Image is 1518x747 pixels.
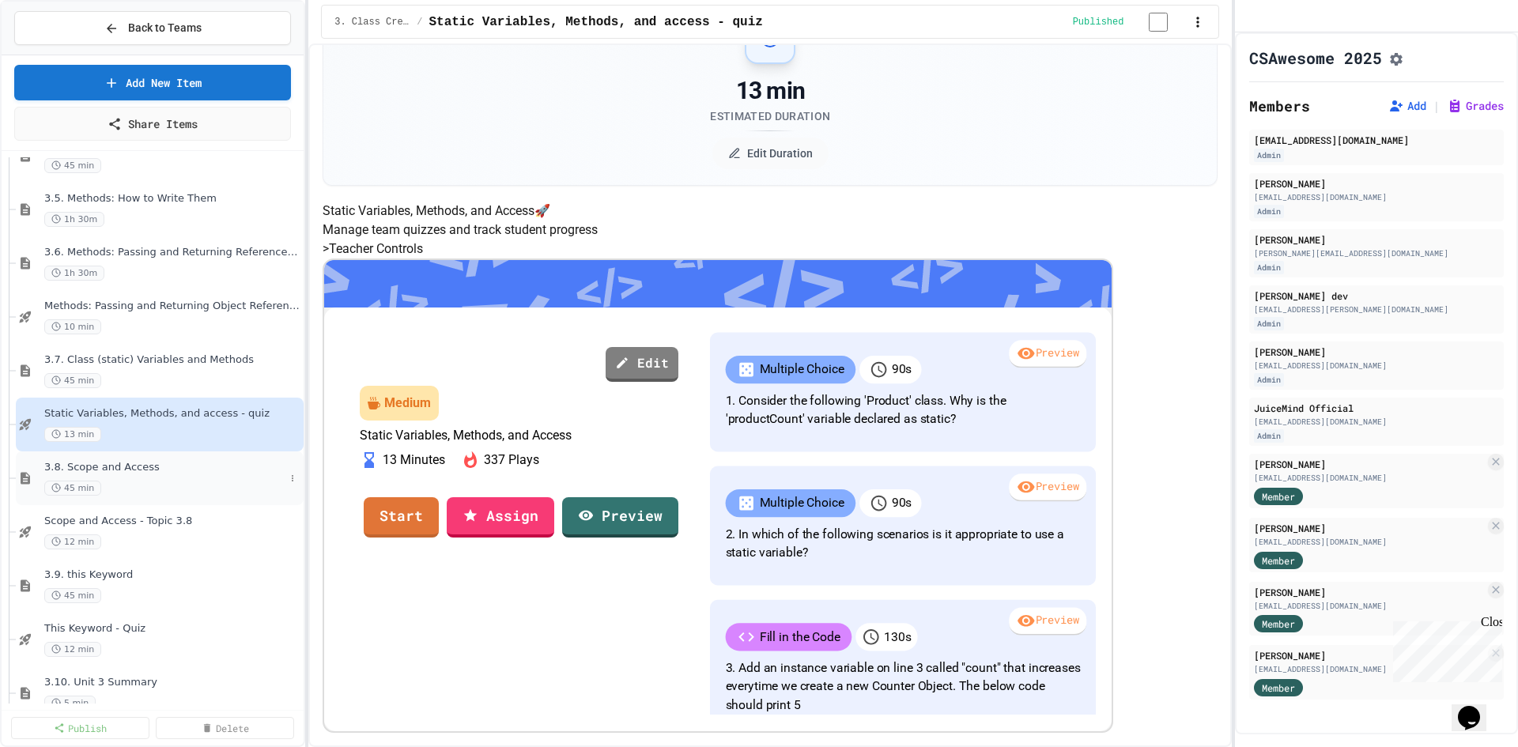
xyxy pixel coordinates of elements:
input: publish toggle [1130,13,1187,32]
div: Chat with us now!Close [6,6,109,100]
div: [PERSON_NAME][EMAIL_ADDRESS][DOMAIN_NAME] [1254,247,1499,259]
div: [EMAIL_ADDRESS][DOMAIN_NAME] [1254,416,1499,428]
p: 130 s [885,628,912,647]
a: Publish [11,717,149,739]
h2: Members [1249,95,1310,117]
span: 45 min [44,158,101,173]
p: 13 Minutes [383,451,445,470]
div: [PERSON_NAME] [1254,176,1499,191]
span: 3.5. Methods: How to Write Them [44,192,300,206]
h4: Static Variables, Methods, and Access 🚀 [323,202,1218,221]
div: Admin [1254,429,1284,443]
span: 3.7. Class (static) Variables and Methods [44,353,300,367]
span: Member [1262,617,1295,631]
span: Published [1073,16,1124,28]
span: Member [1262,553,1295,568]
div: Admin [1254,317,1284,330]
a: Add New Item [14,65,291,100]
div: [EMAIL_ADDRESS][DOMAIN_NAME] [1254,472,1485,484]
span: 45 min [44,373,101,388]
div: Preview [1009,340,1086,368]
span: 3. Class Creation [334,16,410,28]
span: 3.8. Scope and Access [44,461,285,474]
span: | [1433,96,1441,115]
div: [EMAIL_ADDRESS][DOMAIN_NAME] [1254,133,1499,147]
div: [PERSON_NAME] [1254,232,1499,247]
button: Assignment Settings [1388,48,1404,67]
button: Edit Duration [712,138,829,169]
a: Share Items [14,107,291,141]
div: [PERSON_NAME] dev [1254,289,1499,303]
p: Multiple Choice [760,494,844,513]
div: [EMAIL_ADDRESS][DOMAIN_NAME] [1254,191,1499,203]
span: 3.6. Methods: Passing and Returning References of an Object [44,246,300,259]
div: Preview [1009,473,1086,502]
span: Back to Teams [128,20,202,36]
a: Start [364,497,439,538]
div: [PERSON_NAME] [1254,457,1485,471]
h5: > Teacher Controls [323,240,1218,258]
div: Preview [1009,608,1086,636]
button: More options [285,470,300,486]
div: [EMAIL_ADDRESS][DOMAIN_NAME] [1254,600,1485,612]
p: Manage team quizzes and track student progress [323,221,1218,240]
a: Delete [156,717,294,739]
p: 3. Add an instance variable on line 3 called "count" that increases everytime we create a new Cou... [726,658,1081,715]
iframe: chat widget [1387,615,1502,682]
a: Preview [562,497,678,538]
a: Assign [447,497,554,538]
p: 90 s [892,360,912,379]
div: Admin [1254,149,1284,162]
span: / [417,16,422,28]
span: 45 min [44,481,101,496]
iframe: chat widget [1452,684,1502,731]
div: [PERSON_NAME] [1254,521,1485,535]
div: Admin [1254,373,1284,387]
span: 12 min [44,534,101,549]
span: 13 min [44,427,101,442]
div: [EMAIL_ADDRESS][DOMAIN_NAME] [1254,663,1485,675]
span: Member [1262,681,1295,695]
a: Edit [606,347,678,382]
div: [EMAIL_ADDRESS][PERSON_NAME][DOMAIN_NAME] [1254,304,1499,315]
span: 45 min [44,588,101,603]
div: [EMAIL_ADDRESS][DOMAIN_NAME] [1254,360,1499,372]
div: Admin [1254,205,1284,218]
div: Content is published and visible to students [1073,12,1188,32]
div: Estimated Duration [710,108,830,124]
p: 1. Consider the following 'Product' class. Why is the 'productCount' variable declared as static? [726,391,1081,428]
p: 90 s [892,494,912,513]
span: 3.10. Unit 3 Summary [44,676,300,689]
div: Medium [384,394,431,413]
p: 2. In which of the following scenarios is it appropriate to use a static variable? [726,525,1081,562]
span: 3.9. this Keyword [44,568,300,582]
span: Methods: Passing and Returning Object References - Topic 3.6 [44,300,300,313]
div: [EMAIL_ADDRESS][DOMAIN_NAME] [1254,536,1485,548]
div: [PERSON_NAME] [1254,648,1485,662]
span: Static Variables, Methods, and access - quiz [429,13,762,32]
span: 10 min [44,319,101,334]
div: [PERSON_NAME] [1254,345,1499,359]
p: Multiple Choice [760,360,844,379]
span: 1h 30m [44,212,104,227]
div: Admin [1254,261,1284,274]
span: 5 min [44,696,96,711]
span: Static Variables, Methods, and access - quiz [44,407,300,421]
p: Static Variables, Methods, and Access [360,428,679,443]
p: 337 Plays [484,451,539,470]
div: 13 min [710,77,830,105]
span: Member [1262,489,1295,504]
div: JuiceMind Official [1254,401,1499,415]
h1: CSAwesome 2025 [1249,47,1382,69]
span: This Keyword - Quiz [44,622,300,636]
span: 1h 30m [44,266,104,281]
span: 12 min [44,642,101,657]
div: [PERSON_NAME] [1254,585,1485,599]
button: Grades [1447,98,1504,114]
p: Fill in the Code [760,628,840,647]
span: Scope and Access - Topic 3.8 [44,515,300,528]
button: Back to Teams [14,11,291,45]
button: Add [1388,98,1426,114]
